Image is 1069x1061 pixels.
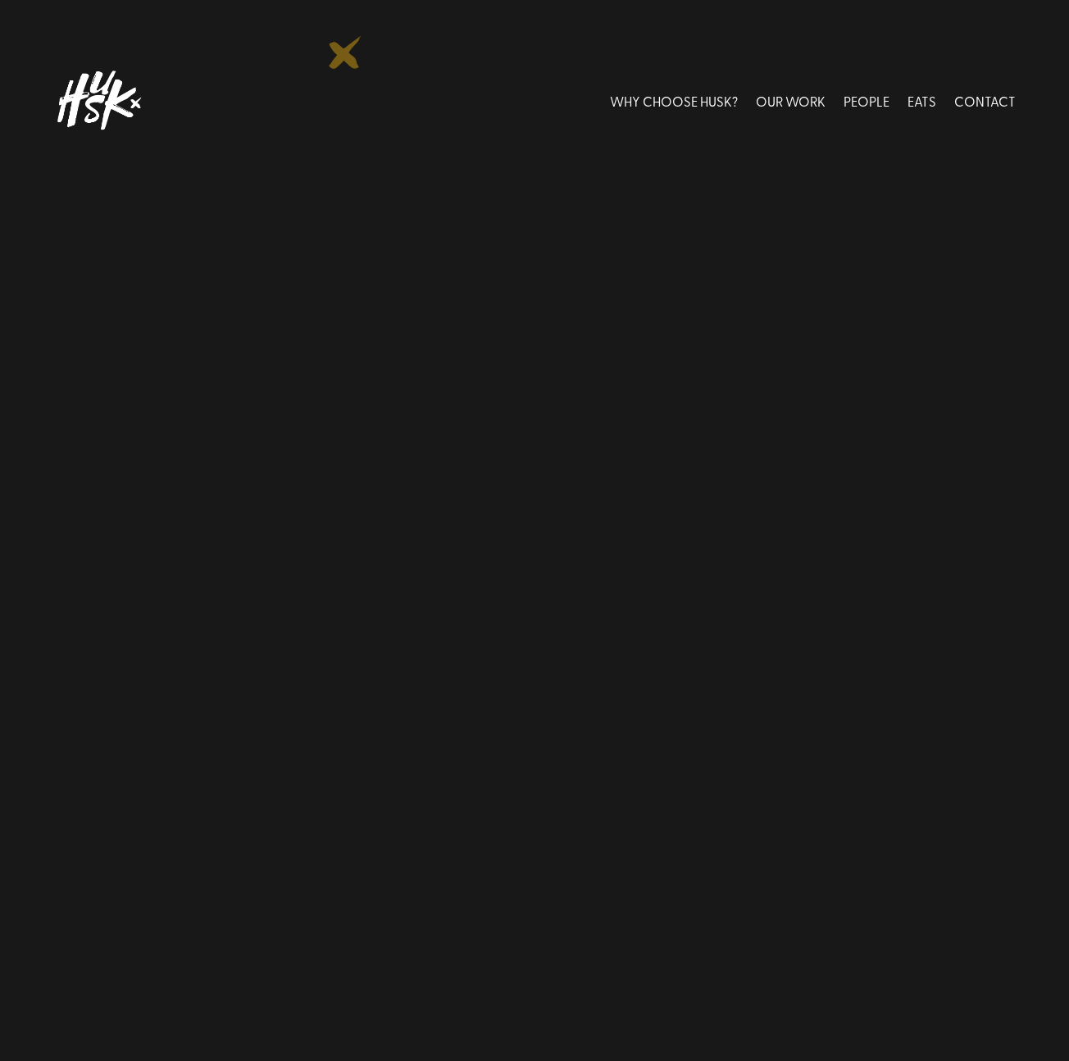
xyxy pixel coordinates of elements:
a: CONTACT [954,64,1016,137]
a: EATS [908,64,936,137]
a: PEOPLE [844,64,889,137]
a: OUR WORK [756,64,826,137]
a: WHY CHOOSE HUSK? [610,64,738,137]
img: Husk logo [53,64,143,137]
